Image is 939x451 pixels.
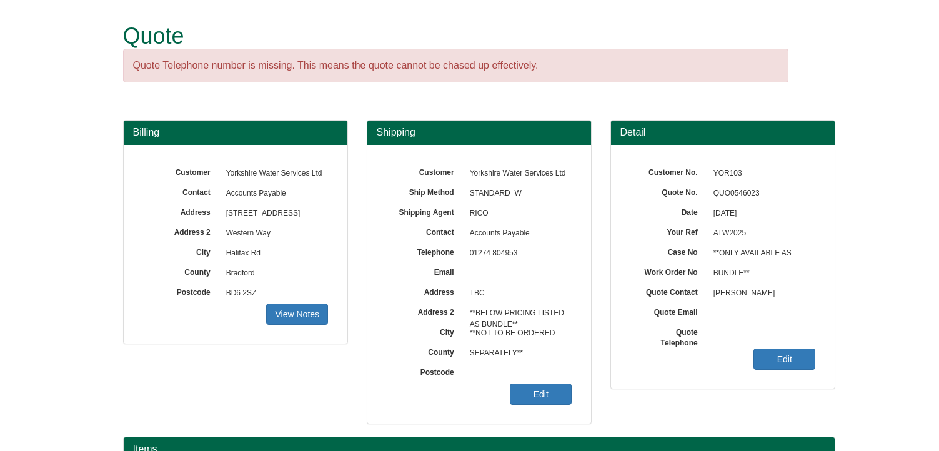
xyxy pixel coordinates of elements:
label: Your Ref [630,224,707,238]
span: QUO0546023 [707,184,816,204]
span: YOR103 [707,164,816,184]
label: Contact [142,184,220,198]
label: Ship Method [386,184,464,198]
span: RICO [464,204,572,224]
span: Accounts Payable [220,184,329,204]
label: Customer No. [630,164,707,178]
label: Postcode [142,284,220,298]
h3: Detail [620,127,825,138]
span: STANDARD_W [464,184,572,204]
label: Postcode [386,364,464,378]
label: County [386,344,464,358]
label: Date [630,204,707,218]
h1: Quote [123,24,788,49]
span: Western Way [220,224,329,244]
span: Bradford [220,264,329,284]
label: Address [386,284,464,298]
span: **BELOW PRICING LISTED AS BUNDLE** [464,304,572,324]
span: Accounts Payable [464,224,572,244]
h3: Shipping [377,127,582,138]
label: Email [386,264,464,278]
span: [PERSON_NAME] [707,284,816,304]
span: Yorkshire Water Services Ltd [464,164,572,184]
label: Quote Email [630,304,707,318]
span: 01274 804953 [464,244,572,264]
span: SEPARATELY** [464,344,572,364]
h3: Billing [133,127,338,138]
label: Address 2 [386,304,464,318]
label: Quote Telephone [630,324,707,349]
label: Address [142,204,220,218]
span: TBC [464,284,572,304]
label: County [142,264,220,278]
label: Quote Contact [630,284,707,298]
label: Customer [386,164,464,178]
label: Shipping Agent [386,204,464,218]
a: Edit [510,384,572,405]
label: Telephone [386,244,464,258]
span: [STREET_ADDRESS] [220,204,329,224]
label: Quote No. [630,184,707,198]
label: Case No [630,244,707,258]
span: Yorkshire Water Services Ltd [220,164,329,184]
span: BD6 2SZ [220,284,329,304]
span: ATW2025 [707,224,816,244]
div: Quote Telephone number is missing. This means the quote cannot be chased up effectively. [123,49,788,83]
label: City [386,324,464,338]
label: Address 2 [142,224,220,238]
a: Edit [753,349,815,370]
label: City [142,244,220,258]
a: View Notes [266,304,328,325]
span: [DATE] [707,204,816,224]
span: **NOT TO BE ORDERED [464,324,572,344]
span: **ONLY AVAILABLE AS [707,244,816,264]
span: Halifax Rd [220,244,329,264]
label: Work Order No [630,264,707,278]
label: Customer [142,164,220,178]
label: Contact [386,224,464,238]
